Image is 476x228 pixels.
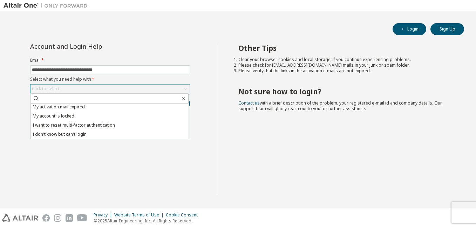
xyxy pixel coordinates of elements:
[238,43,452,53] h2: Other Tips
[94,212,114,218] div: Privacy
[30,43,158,49] div: Account and Login Help
[114,212,166,218] div: Website Terms of Use
[31,102,189,112] li: My activation mail expired
[30,58,190,63] label: Email
[393,23,426,35] button: Login
[238,100,260,106] a: Contact us
[238,57,452,62] li: Clear your browser cookies and local storage, if you continue experiencing problems.
[430,23,464,35] button: Sign Up
[77,214,87,222] img: youtube.svg
[238,62,452,68] li: Please check for [EMAIL_ADDRESS][DOMAIN_NAME] mails in your junk or spam folder.
[238,100,442,112] span: with a brief description of the problem, your registered e-mail id and company details. Our suppo...
[238,87,452,96] h2: Not sure how to login?
[238,68,452,74] li: Please verify that the links in the activation e-mails are not expired.
[94,218,202,224] p: © 2025 Altair Engineering, Inc. All Rights Reserved.
[2,214,38,222] img: altair_logo.svg
[32,86,59,92] div: Click to select
[4,2,91,9] img: Altair One
[30,85,190,93] div: Click to select
[54,214,61,222] img: instagram.svg
[42,214,50,222] img: facebook.svg
[66,214,73,222] img: linkedin.svg
[30,76,190,82] label: Select what you need help with
[166,212,202,218] div: Cookie Consent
